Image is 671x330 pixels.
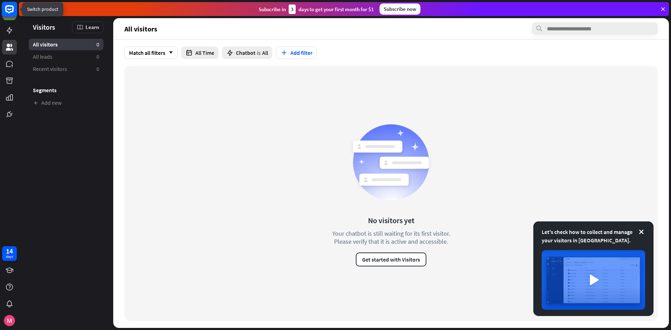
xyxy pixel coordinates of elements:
a: Recent visitors 0 [29,63,103,75]
span: All visitors [33,41,58,48]
div: 3 [289,5,296,14]
div: Your chatbot is still waiting for its first visitor. Please verify that it is active and accessible. [319,229,463,245]
div: Subscribe now [380,3,420,15]
div: Let's check how to collect and manage your visitors in [GEOGRAPHIC_DATA]. [542,228,645,244]
button: All Time [181,46,218,59]
aside: 0 [96,53,99,60]
span: Visitors [33,23,55,31]
div: 14 [6,248,13,254]
span: Recent visitors [33,65,67,73]
h3: Segments [29,87,103,94]
div: No visitors yet [368,215,414,225]
img: image [542,250,645,310]
div: days [6,254,13,259]
a: All leads 0 [29,51,103,63]
a: 14 days [2,246,17,261]
a: Add new [29,97,103,109]
div: Subscribe in days to get your first month for $1 [259,5,374,14]
span: Learn [86,24,99,30]
aside: 0 [96,65,99,73]
span: All visitors [124,25,157,33]
span: All [262,49,268,56]
span: is [257,49,261,56]
span: All leads [33,53,52,60]
button: Open LiveChat chat widget [6,3,27,24]
button: Add filter [276,46,317,59]
i: arrow_down [165,51,173,55]
button: Get started with Visitors [356,252,426,266]
aside: 0 [96,41,99,48]
span: Chatbot [236,49,255,56]
div: Match all filters [124,46,178,59]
